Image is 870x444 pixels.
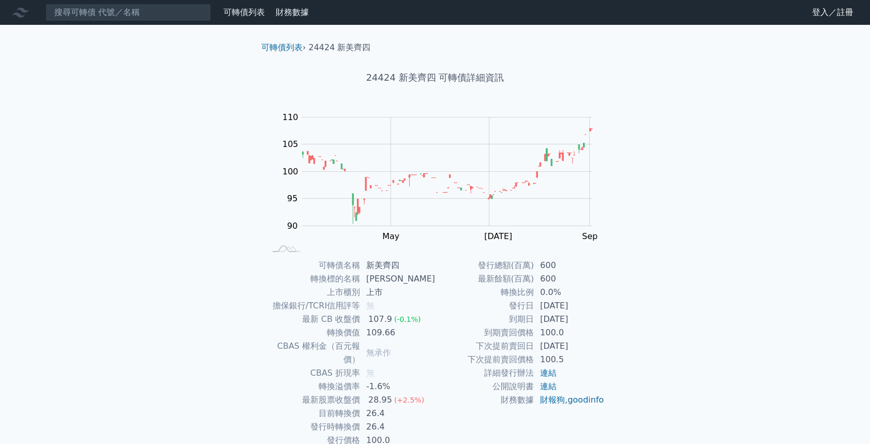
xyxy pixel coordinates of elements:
td: 109.66 [360,326,435,339]
span: 無 [366,301,374,310]
tspan: [DATE] [484,231,512,241]
td: 擔保銀行/TCRI信用評等 [265,299,360,313]
td: [DATE] [534,299,605,313]
tspan: 105 [282,139,298,149]
h1: 24424 新美齊四 可轉債詳細資訊 [253,70,617,85]
span: (+2.5%) [394,396,424,404]
td: 到期賣回價格 [435,326,534,339]
td: 下次提前賣回日 [435,339,534,353]
td: 上市 [360,286,435,299]
a: goodinfo [567,395,604,405]
div: 107.9 [366,313,394,326]
td: 最新股票收盤價 [265,393,360,407]
tspan: 90 [287,221,297,231]
td: 100.0 [534,326,605,339]
td: 公開說明書 [435,380,534,393]
td: 可轉債名稱 [265,259,360,272]
td: 新美齊四 [360,259,435,272]
span: 無承作 [366,348,391,358]
td: 目前轉換價 [265,407,360,420]
tspan: 95 [287,194,297,203]
td: [DATE] [534,313,605,326]
td: -1.6% [360,380,435,393]
tspan: May [382,231,399,241]
td: 0.0% [534,286,605,299]
td: [DATE] [534,339,605,353]
span: 無 [366,368,374,378]
a: 財報狗 [540,395,565,405]
td: 轉換溢價率 [265,380,360,393]
a: 連結 [540,381,557,391]
td: 發行日 [435,299,534,313]
td: [PERSON_NAME] [360,272,435,286]
td: 26.4 [360,420,435,434]
td: 發行時轉換價 [265,420,360,434]
li: › [261,41,306,54]
td: 26.4 [360,407,435,420]
tspan: 110 [282,112,298,122]
td: CBAS 權利金（百元報價） [265,339,360,366]
td: 轉換比例 [435,286,534,299]
td: 最新 CB 收盤價 [265,313,360,326]
td: CBAS 折現率 [265,366,360,380]
a: 財務數據 [276,7,309,17]
a: 登入／註冊 [804,4,862,21]
tspan: Sep [582,231,597,241]
td: 轉換價值 [265,326,360,339]
td: 上市櫃別 [265,286,360,299]
td: 財務數據 [435,393,534,407]
td: 最新餘額(百萬) [435,272,534,286]
span: (-0.1%) [394,315,421,323]
a: 連結 [540,368,557,378]
td: 600 [534,272,605,286]
td: 轉換標的名稱 [265,272,360,286]
td: 詳細發行辦法 [435,366,534,380]
li: 24424 新美齊四 [309,41,371,54]
td: 600 [534,259,605,272]
input: 搜尋可轉債 代號／名稱 [46,4,211,21]
td: , [534,393,605,407]
td: 發行總額(百萬) [435,259,534,272]
tspan: 100 [282,167,298,176]
td: 下次提前賣回價格 [435,353,534,366]
td: 到期日 [435,313,534,326]
div: 28.95 [366,393,394,407]
g: Chart [277,112,608,241]
a: 可轉債列表 [261,42,303,52]
td: 100.5 [534,353,605,366]
a: 可轉債列表 [223,7,265,17]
